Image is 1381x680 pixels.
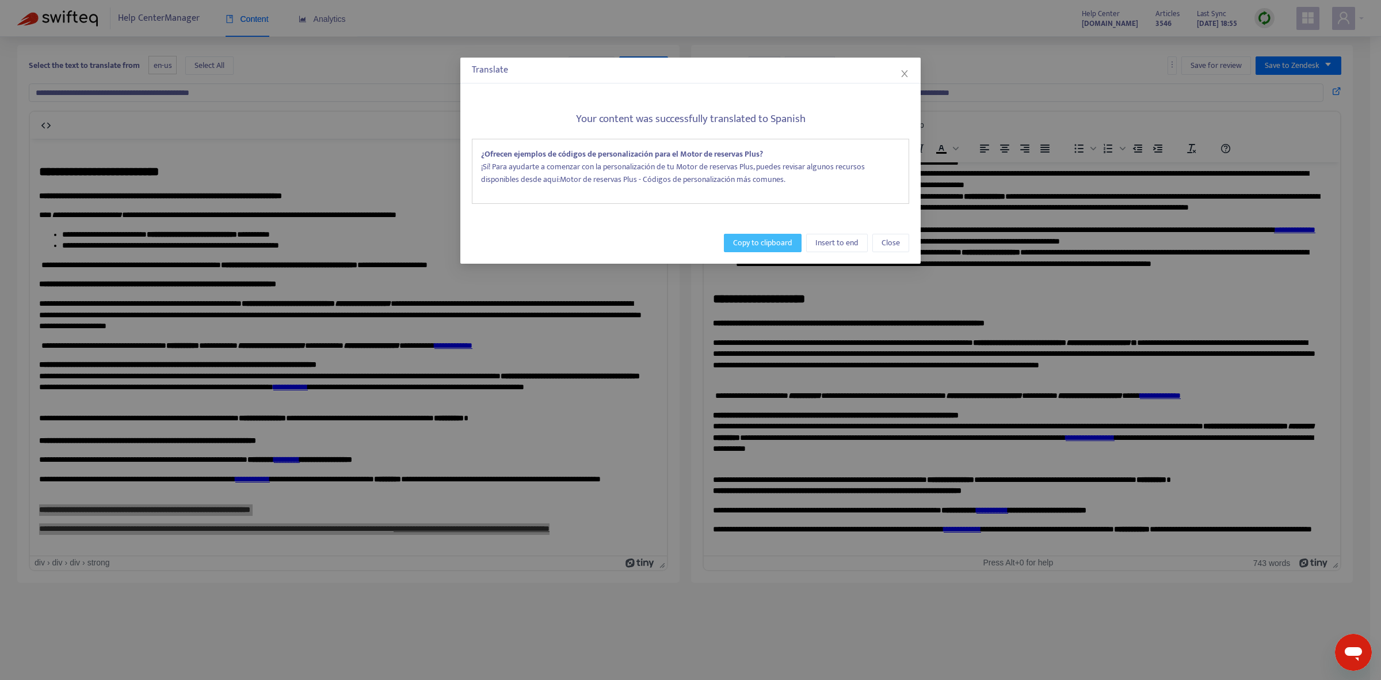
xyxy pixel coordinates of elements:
h5: Your content was successfully translated to Spanish [472,113,909,126]
span: Close [882,237,900,249]
p: ¡Sí! Para ayudarte a comenzar con la personalización de tu Motor de reservas Plus, puedes revisar... [481,161,900,186]
span: Copy to clipboard [733,237,792,249]
strong: ¿Ofrecen ejemplos de códigos de personalización para el Motor de reservas Plus? [481,147,763,161]
button: Close [898,67,911,80]
span: Insert to end [815,237,859,249]
button: Insert to end [806,234,868,252]
div: Translate [472,63,909,77]
button: Close [872,234,909,252]
iframe: Botón para iniciar la ventana de mensajería [1335,634,1372,671]
button: Copy to clipboard [724,234,802,252]
span: close [900,69,909,78]
a: Motor de reservas Plus - Códigos de personalización más comunes [560,173,784,186]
